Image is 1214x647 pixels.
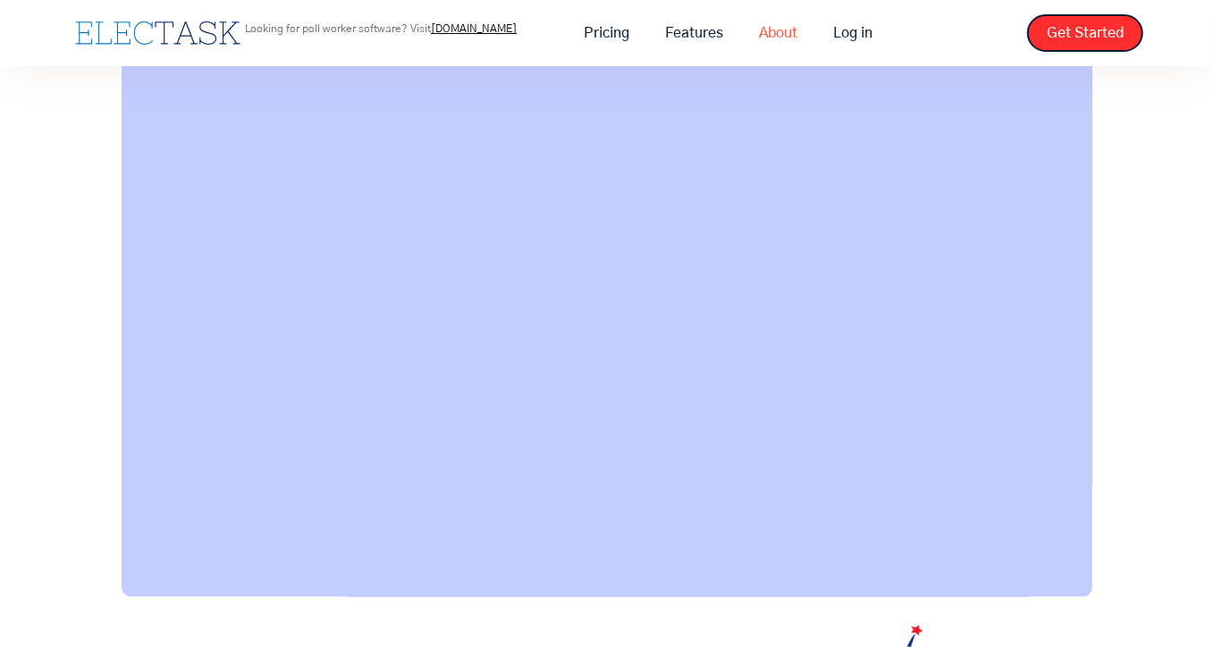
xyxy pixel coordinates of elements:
[567,14,648,52] a: Pricing
[648,14,742,52] a: Features
[742,14,816,52] a: About
[816,14,891,52] a: Log in
[1027,14,1143,52] a: Get Started
[431,23,517,34] a: [DOMAIN_NAME]
[71,17,245,49] a: home
[245,23,517,34] p: Looking for poll worker software? Visit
